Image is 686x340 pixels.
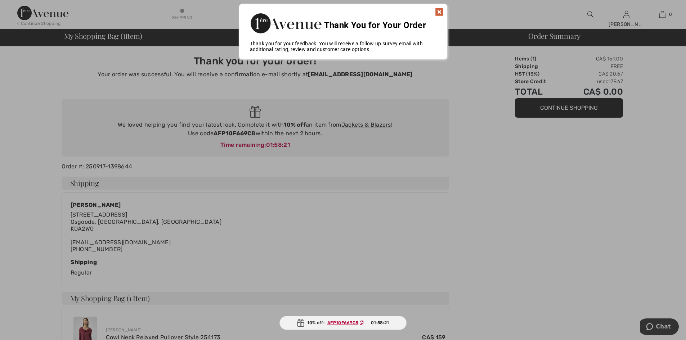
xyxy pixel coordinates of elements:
span: Thank You for Your Order [324,20,426,30]
img: Gift.svg [297,319,304,327]
span: Chat [16,5,31,12]
img: Thank You for Your Order [250,11,322,35]
span: 01:58:21 [371,319,389,326]
ins: AFP10F669C8 [327,320,358,325]
div: 10% off: [279,316,407,330]
div: Thank you for your feedback. You will receive a follow up survey email with additional rating, re... [239,41,447,52]
img: x [435,8,444,16]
